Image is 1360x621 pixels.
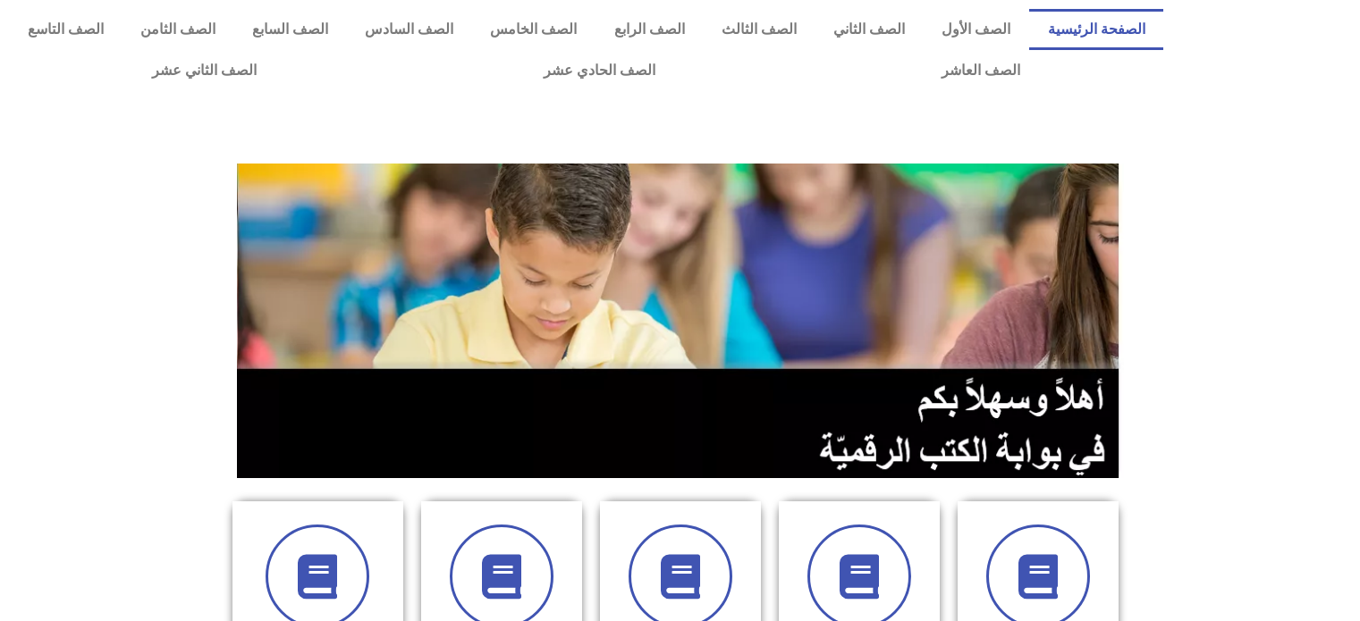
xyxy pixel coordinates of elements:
a: الصف الأول [924,9,1029,50]
a: الصفحة الرئيسية [1029,9,1163,50]
a: الصف الخامس [472,9,596,50]
a: الصف التاسع [9,9,122,50]
a: الصف الثالث [703,9,815,50]
a: الصف السابع [233,9,346,50]
a: الصف العاشر [798,50,1163,91]
a: الصف الرابع [596,9,703,50]
a: الصف الحادي عشر [400,50,798,91]
a: الصف السادس [347,9,472,50]
a: الصف الثاني عشر [9,50,400,91]
a: الصف الثامن [122,9,233,50]
a: الصف الثاني [815,9,923,50]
